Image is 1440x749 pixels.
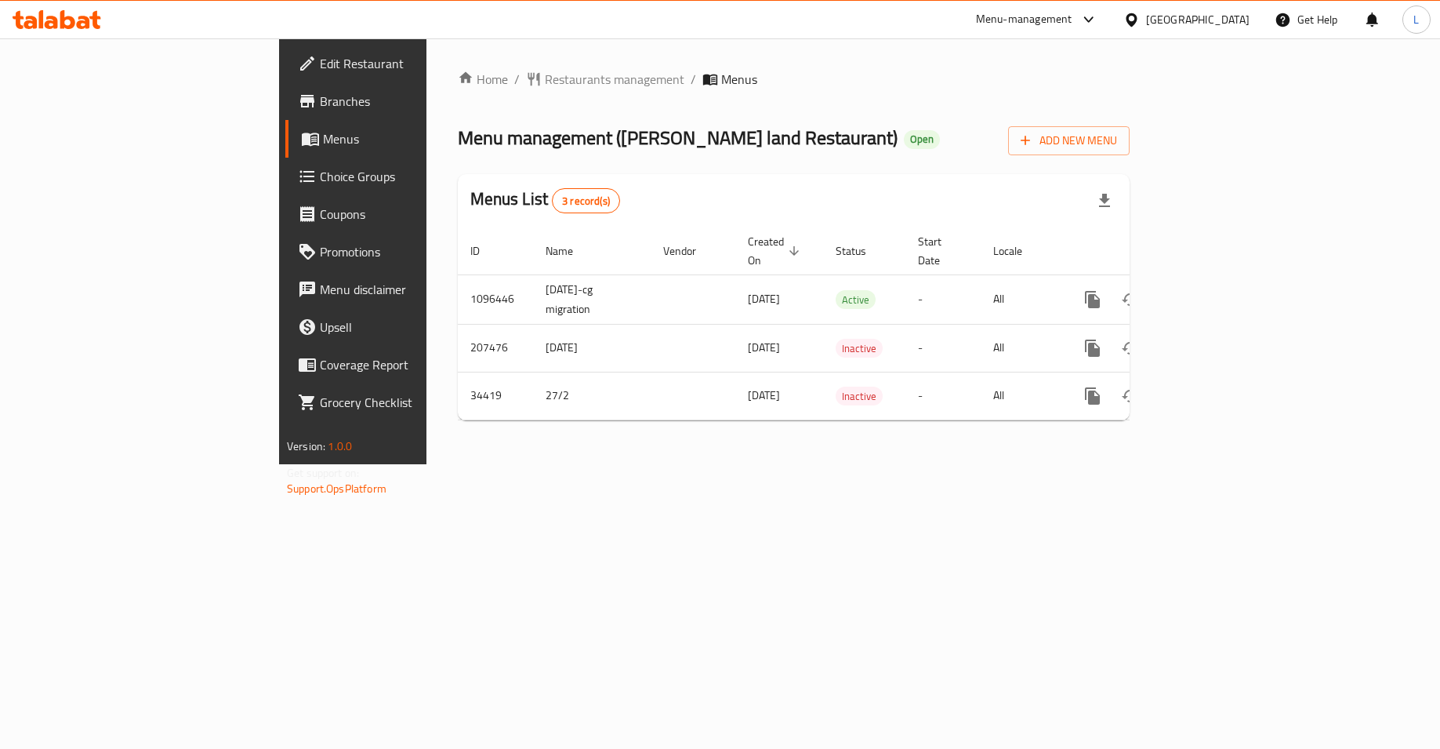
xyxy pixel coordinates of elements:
[320,280,507,299] span: Menu disclaimer
[320,167,507,186] span: Choice Groups
[748,385,780,405] span: [DATE]
[836,291,876,309] span: Active
[285,384,520,421] a: Grocery Checklist
[663,242,716,260] span: Vendor
[836,340,883,358] span: Inactive
[285,82,520,120] a: Branches
[981,275,1061,324] td: All
[1112,377,1149,415] button: Change Status
[526,70,684,89] a: Restaurants management
[1021,131,1117,151] span: Add New Menu
[533,324,651,372] td: [DATE]
[721,70,757,89] span: Menus
[287,436,325,456] span: Version:
[1112,329,1149,367] button: Change Status
[1074,329,1112,367] button: more
[458,70,1130,89] nav: breadcrumb
[905,275,981,324] td: -
[905,324,981,372] td: -
[323,129,507,148] span: Menus
[1086,182,1123,220] div: Export file
[1074,377,1112,415] button: more
[1074,281,1112,318] button: more
[1112,281,1149,318] button: Change Status
[904,130,940,149] div: Open
[981,372,1061,420] td: All
[533,275,651,324] td: [DATE]-cg migration
[748,337,780,358] span: [DATE]
[1146,11,1250,28] div: [GEOGRAPHIC_DATA]
[285,45,520,82] a: Edit Restaurant
[905,372,981,420] td: -
[1413,11,1419,28] span: L
[285,120,520,158] a: Menus
[285,346,520,384] a: Coverage Report
[553,194,619,209] span: 3 record(s)
[320,355,507,374] span: Coverage Report
[320,318,507,336] span: Upsell
[458,227,1237,420] table: enhanced table
[836,242,887,260] span: Status
[285,195,520,233] a: Coupons
[904,133,940,146] span: Open
[533,372,651,420] td: 27/2
[1008,126,1130,155] button: Add New Menu
[691,70,696,89] li: /
[545,70,684,89] span: Restaurants management
[458,120,898,155] span: Menu management ( [PERSON_NAME] land Restaurant )
[320,393,507,412] span: Grocery Checklist
[1061,227,1237,275] th: Actions
[918,232,962,270] span: Start Date
[320,205,507,224] span: Coupons
[320,92,507,111] span: Branches
[546,242,593,260] span: Name
[981,324,1061,372] td: All
[320,242,507,261] span: Promotions
[993,242,1043,260] span: Locale
[328,436,352,456] span: 1.0.0
[285,233,520,271] a: Promotions
[976,10,1072,29] div: Menu-management
[470,242,500,260] span: ID
[836,387,883,405] span: Inactive
[285,271,520,308] a: Menu disclaimer
[748,289,780,309] span: [DATE]
[287,478,386,499] a: Support.OpsPlatform
[287,463,359,483] span: Get support on:
[836,290,876,309] div: Active
[285,158,520,195] a: Choice Groups
[320,54,507,73] span: Edit Restaurant
[748,232,804,270] span: Created On
[285,308,520,346] a: Upsell
[552,188,620,213] div: Total records count
[470,187,620,213] h2: Menus List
